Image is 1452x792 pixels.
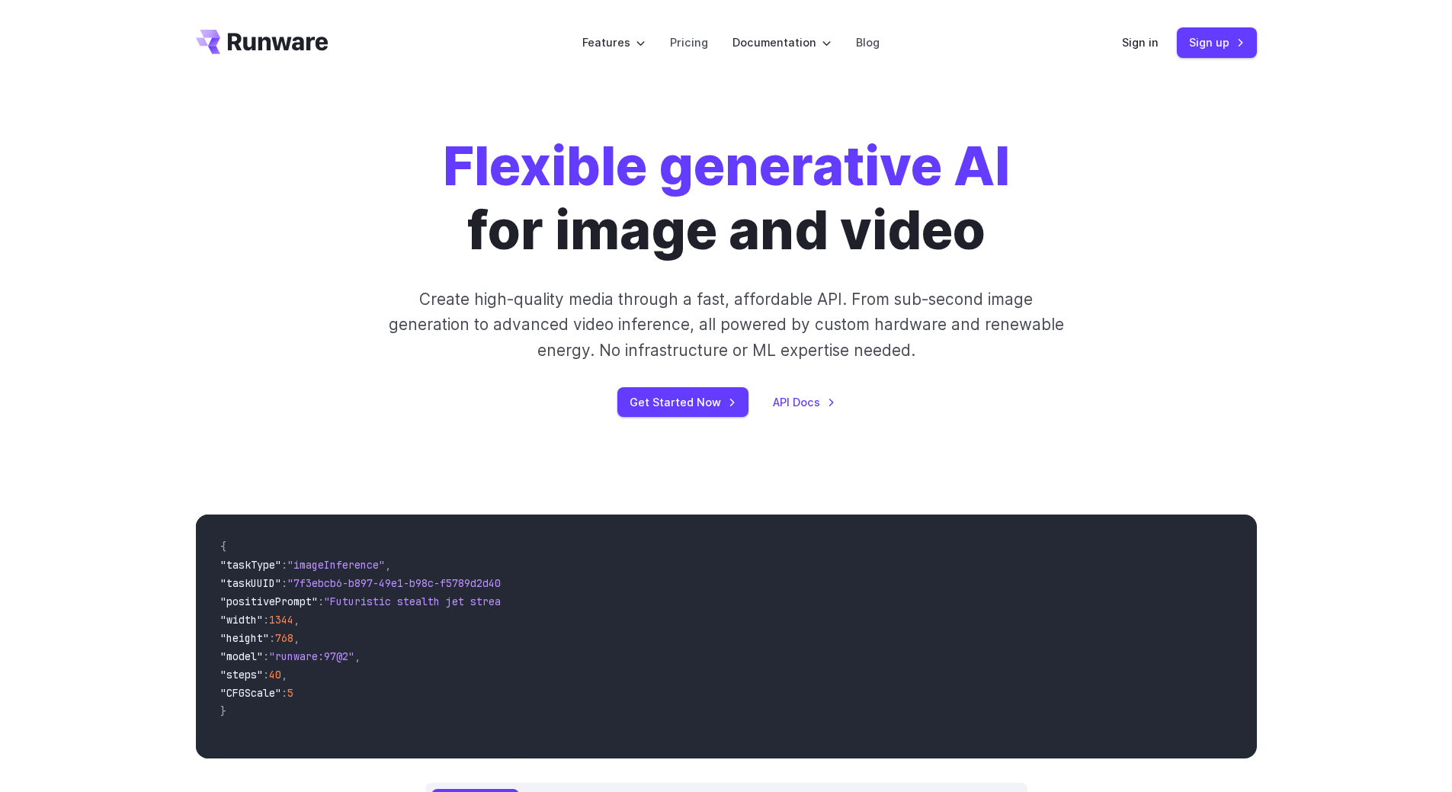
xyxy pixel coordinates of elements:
span: { [220,540,226,553]
span: "7f3ebcb6-b897-49e1-b98c-f5789d2d40d7" [287,576,519,590]
span: "model" [220,649,263,663]
span: : [263,613,269,627]
a: Get Started Now [617,387,748,417]
a: Sign up [1177,27,1257,57]
span: "height" [220,631,269,645]
label: Features [582,34,646,51]
a: Blog [856,34,880,51]
a: API Docs [773,393,835,411]
span: 1344 [269,613,293,627]
span: "CFGScale" [220,686,281,700]
a: Sign in [1122,34,1159,51]
span: , [293,631,300,645]
span: , [385,558,391,572]
label: Documentation [732,34,832,51]
span: "steps" [220,668,263,681]
span: 5 [287,686,293,700]
span: "positivePrompt" [220,595,318,608]
a: Go to / [196,30,329,54]
span: "Futuristic stealth jet streaking through a neon-lit cityscape with glowing purple exhaust" [324,595,879,608]
span: "width" [220,613,263,627]
span: "imageInference" [287,558,385,572]
span: "runware:97@2" [269,649,354,663]
span: : [263,649,269,663]
span: , [293,613,300,627]
h1: for image and video [443,134,1010,262]
span: 768 [275,631,293,645]
span: , [281,668,287,681]
span: "taskType" [220,558,281,572]
strong: Flexible generative AI [443,133,1010,198]
span: : [318,595,324,608]
span: } [220,704,226,718]
span: : [269,631,275,645]
span: , [354,649,361,663]
span: : [281,576,287,590]
p: Create high-quality media through a fast, affordable API. From sub-second image generation to adv... [386,287,1066,363]
span: "taskUUID" [220,576,281,590]
span: : [281,686,287,700]
span: : [281,558,287,572]
a: Pricing [670,34,708,51]
span: 40 [269,668,281,681]
span: : [263,668,269,681]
